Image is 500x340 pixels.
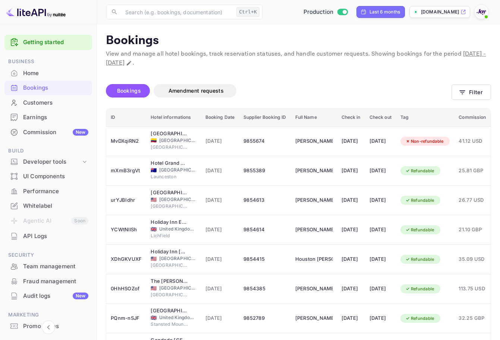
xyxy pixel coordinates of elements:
div: Holiday Inn Express Lichfield, an IHG Hotel [151,219,188,226]
div: Refundable [400,166,439,176]
div: Developer tools [23,158,81,166]
a: Home [4,66,92,80]
div: Customers [4,96,92,110]
div: mXmB3rgVt [111,165,142,177]
div: New [73,129,88,136]
div: Refundable [400,255,439,264]
div: Hotel Park 10 [151,130,188,137]
span: [DATE] [205,226,235,234]
div: The William Vale [151,278,188,285]
button: Change date range [125,59,133,67]
div: YCWtNllSh [111,224,142,236]
span: Colombia [151,138,157,143]
span: Bookings [117,87,141,94]
div: Julie Alter [295,283,333,295]
span: Security [4,251,92,259]
th: Check out [365,108,396,127]
div: Bookings [4,81,92,95]
div: 0HhHSOZof [111,283,142,295]
div: XDhGKVUXF [111,253,142,265]
div: Earnings [4,110,92,125]
div: Houston Pless [295,253,333,265]
div: [DATE] [370,253,391,265]
div: Promo codes [23,322,88,331]
div: Lawrence Putnam [295,194,333,206]
input: Search (e.g. bookings, documentation) [121,4,233,19]
a: API Logs [4,229,92,243]
span: 26.77 USD [459,196,486,204]
span: [GEOGRAPHIC_DATA] [151,291,188,298]
span: [GEOGRAPHIC_DATA] [159,285,196,291]
span: [GEOGRAPHIC_DATA] [151,144,188,151]
div: [DATE] [342,253,361,265]
div: MvDXqiRN2 [111,135,142,147]
a: Customers [4,96,92,109]
div: Refundable [400,196,439,205]
div: Non-refundable [400,137,449,146]
div: Novotel London Stansted Airport [151,307,188,315]
span: Stansted Mountfitchet [151,321,188,328]
div: Team management [23,262,88,271]
button: Collapse navigation [42,321,55,334]
span: Launceston [151,173,188,180]
div: [DATE] [342,224,361,236]
div: Developer tools [4,155,92,169]
p: Bookings [106,33,491,48]
div: 9854613 [243,194,286,206]
div: Home [4,66,92,81]
div: Whitelabel [4,199,92,213]
div: Alvaro Fontalvo [295,135,333,147]
span: United States of America [151,286,157,291]
span: [DATE] - [DATE] [106,50,486,67]
div: [DATE] [370,135,391,147]
div: CommissionNew [4,125,92,140]
div: Refundable [400,225,439,235]
div: Refundable [400,284,439,294]
button: Filter [452,84,491,100]
span: United Kingdom of [GEOGRAPHIC_DATA] and [GEOGRAPHIC_DATA] [159,314,196,321]
div: UI Components [4,169,92,184]
span: [DATE] [205,314,235,322]
div: Performance [23,187,88,196]
span: 25.81 GBP [459,167,486,175]
span: [DATE] [205,255,235,263]
div: 9854415 [243,253,286,265]
img: With Joy [475,6,487,18]
div: [DATE] [370,283,391,295]
div: [DATE] [342,283,361,295]
p: View and manage all hotel bookings, track reservation statuses, and handle customer requests. Sho... [106,50,491,68]
div: [DATE] [370,224,391,236]
span: United Kingdom of Great Britain and Northern Ireland [151,315,157,320]
a: Performance [4,184,92,198]
span: Lichfield [151,232,188,239]
span: [DATE] [205,196,235,204]
div: Fraud management [4,274,92,289]
div: [DATE] [370,312,391,324]
span: Production [304,8,334,16]
a: Promo codes [4,319,92,333]
span: Amendment requests [169,87,224,94]
p: [DOMAIN_NAME] [421,9,459,15]
div: 9855389 [243,165,286,177]
span: [GEOGRAPHIC_DATA] [151,262,188,269]
th: ID [106,108,146,127]
div: Audit logs [23,292,88,300]
div: Getting started [4,35,92,50]
span: 32.25 GBP [459,314,486,322]
div: Fraud management [23,277,88,286]
span: [GEOGRAPHIC_DATA] [159,167,196,173]
div: [DATE] [370,165,391,177]
div: Earnings [23,113,88,122]
div: New [73,293,88,299]
span: [GEOGRAPHIC_DATA] [159,196,196,203]
span: [GEOGRAPHIC_DATA] [159,137,196,144]
div: Gideon Yeboah [295,312,333,324]
div: Ctrl+K [236,7,260,17]
div: Last 6 months [370,9,400,15]
a: Team management [4,259,92,273]
div: Hilton Meadowlands [151,189,188,197]
div: Hotel Grand Chancellor Launceston [151,160,188,167]
a: Bookings [4,81,92,95]
div: Performance [4,184,92,199]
